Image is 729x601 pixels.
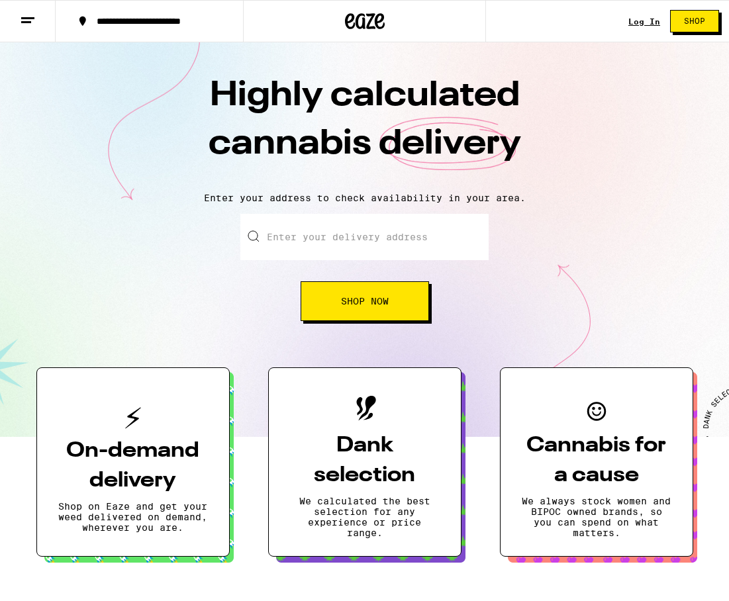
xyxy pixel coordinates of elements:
[240,214,489,260] input: Enter your delivery address
[268,367,462,557] button: Dank selectionWe calculated the best selection for any experience or price range.
[58,501,208,533] p: Shop on Eaze and get your weed delivered on demand, wherever you are.
[58,436,208,496] h3: On-demand delivery
[628,17,660,26] a: Log In
[133,72,597,182] h1: Highly calculated cannabis delivery
[522,431,671,490] h3: Cannabis for a cause
[660,10,729,32] a: Shop
[290,496,440,538] p: We calculated the best selection for any experience or price range.
[36,367,230,557] button: On-demand deliveryShop on Eaze and get your weed delivered on demand, wherever you are.
[500,367,693,557] button: Cannabis for a causeWe always stock women and BIPOC owned brands, so you can spend on what matters.
[290,431,440,490] h3: Dank selection
[684,17,705,25] span: Shop
[522,496,671,538] p: We always stock women and BIPOC owned brands, so you can spend on what matters.
[301,281,429,321] button: Shop Now
[341,297,389,306] span: Shop Now
[13,193,716,203] p: Enter your address to check availability in your area.
[670,10,719,32] button: Shop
